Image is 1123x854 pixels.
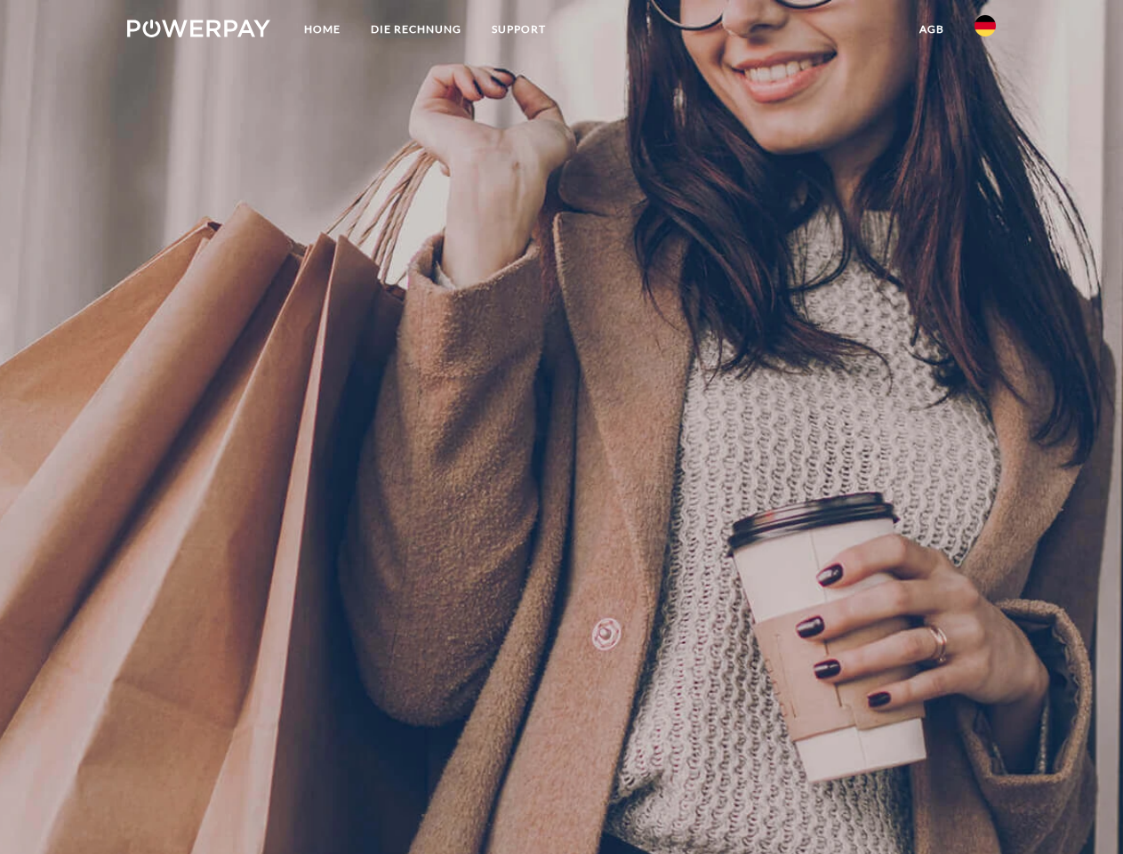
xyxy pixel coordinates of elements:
[127,20,270,37] img: logo-powerpay-white.svg
[477,13,561,45] a: SUPPORT
[975,15,996,36] img: de
[904,13,959,45] a: agb
[289,13,356,45] a: Home
[356,13,477,45] a: DIE RECHNUNG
